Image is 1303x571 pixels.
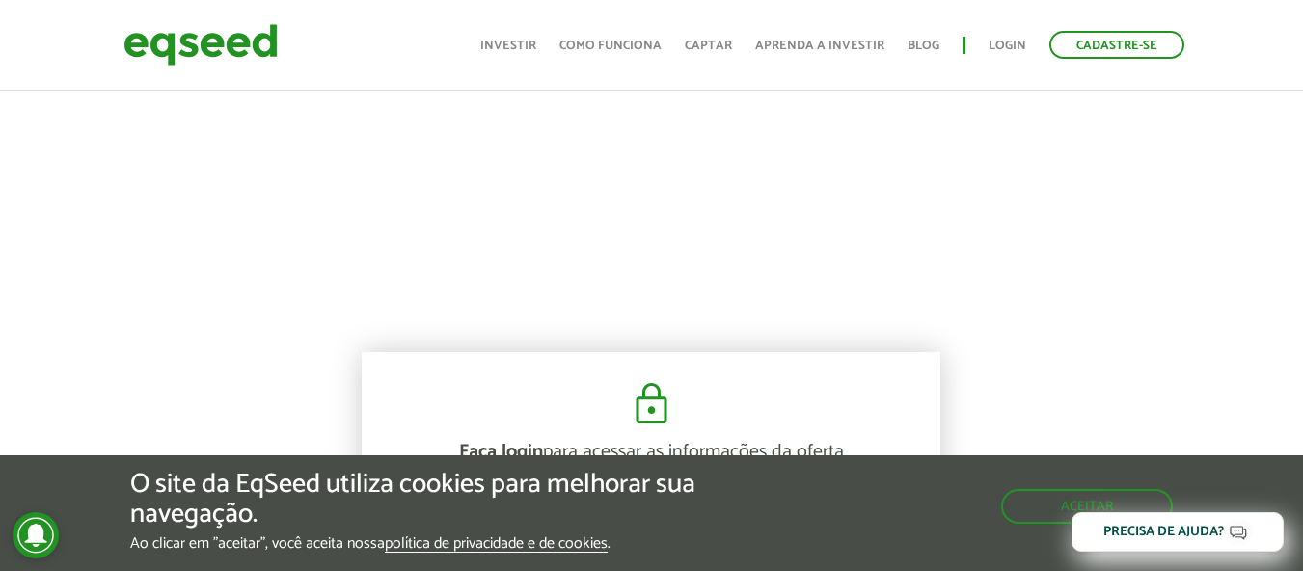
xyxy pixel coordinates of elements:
[628,381,675,427] img: cadeado.svg
[130,534,755,553] p: Ao clicar em "aceitar", você aceita nossa .
[1001,489,1173,524] button: Aceitar
[755,40,884,52] a: Aprenda a investir
[480,40,536,52] a: Investir
[989,40,1026,52] a: Login
[459,436,543,468] strong: Faça login
[385,536,608,553] a: política de privacidade e de cookies
[559,40,662,52] a: Como funciona
[130,470,755,530] h5: O site da EqSeed utiliza cookies para melhorar sua navegação.
[685,40,732,52] a: Captar
[908,40,939,52] a: Blog
[1049,31,1184,59] a: Cadastre-se
[123,19,278,70] img: EqSeed
[391,441,911,464] p: para acessar as informações da oferta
